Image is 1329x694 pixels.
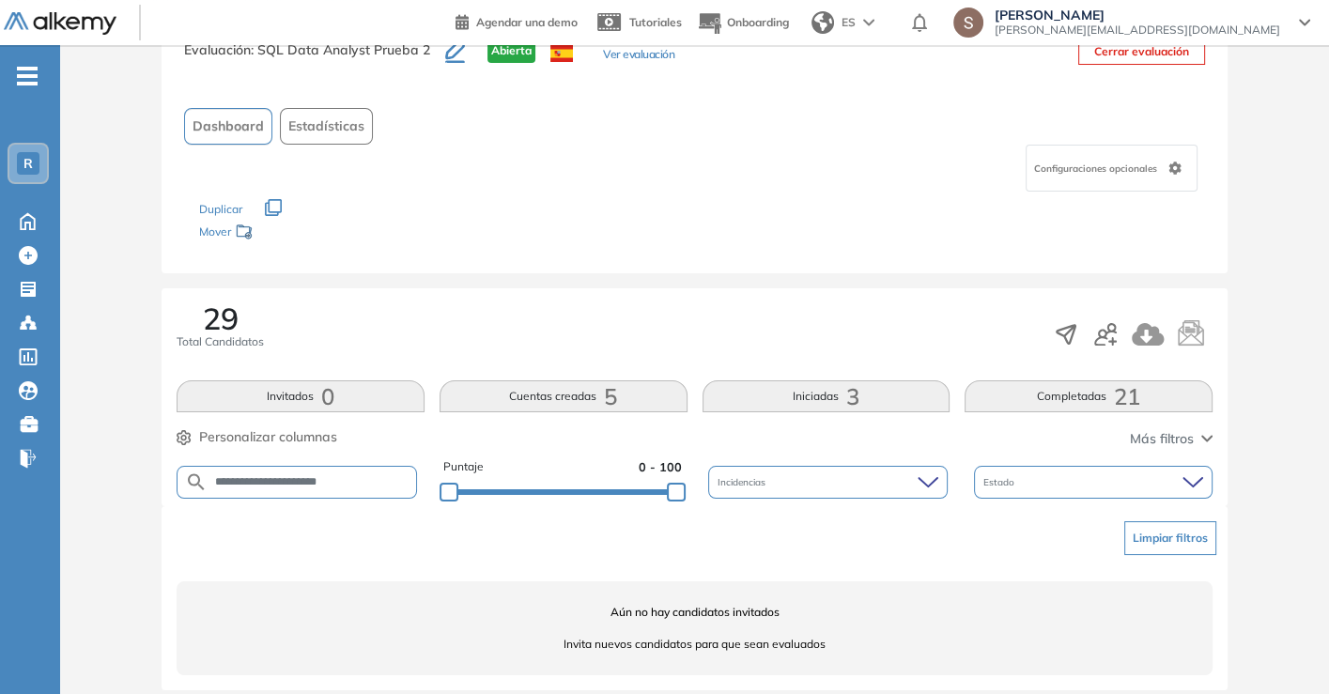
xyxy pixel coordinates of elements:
div: Estado [974,466,1213,499]
span: Estado [983,475,1018,489]
button: Estadísticas [280,108,373,145]
span: ES [842,14,856,31]
button: Personalizar columnas [177,427,337,447]
span: Puntaje [443,458,484,476]
span: 29 [203,303,239,333]
button: Onboarding [697,3,789,43]
span: Incidencias [718,475,769,489]
span: Personalizar columnas [199,427,337,447]
span: [PERSON_NAME] [995,8,1280,23]
button: Limpiar filtros [1124,521,1216,555]
span: Onboarding [727,15,789,29]
div: Incidencias [708,466,947,499]
span: Duplicar [199,202,242,216]
button: Cerrar evaluación [1078,39,1205,65]
i: - [17,74,38,78]
span: Aún no hay candidatos invitados [177,604,1213,621]
span: Abierta [487,39,535,63]
button: Cuentas creadas5 [440,380,688,412]
img: world [811,11,834,34]
span: Estadísticas [288,116,364,136]
button: Más filtros [1130,429,1213,449]
span: Invita nuevos candidatos para que sean evaluados [177,636,1213,653]
a: Agendar una demo [456,9,578,32]
button: Invitados0 [177,380,425,412]
button: Dashboard [184,108,272,145]
button: Completadas21 [965,380,1213,412]
img: ESP [550,45,573,62]
span: Dashboard [193,116,264,136]
div: Configuraciones opcionales [1026,145,1198,192]
span: [PERSON_NAME][EMAIL_ADDRESS][DOMAIN_NAME] [995,23,1280,38]
img: arrow [863,19,874,26]
span: Más filtros [1130,429,1194,449]
span: 0 - 100 [639,458,682,476]
img: Logo [4,12,116,36]
button: Iniciadas3 [703,380,950,412]
span: : SQL Data Analyst Prueba 2 [251,41,430,58]
img: SEARCH_ALT [185,470,208,494]
span: Total Candidatos [177,333,264,350]
span: Tutoriales [629,15,682,29]
span: R [23,156,33,171]
button: Ver evaluación [603,46,674,66]
span: Configuraciones opcionales [1034,162,1161,176]
h3: Evaluación [184,39,445,78]
div: Mover [199,216,387,251]
span: Agendar una demo [476,15,578,29]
